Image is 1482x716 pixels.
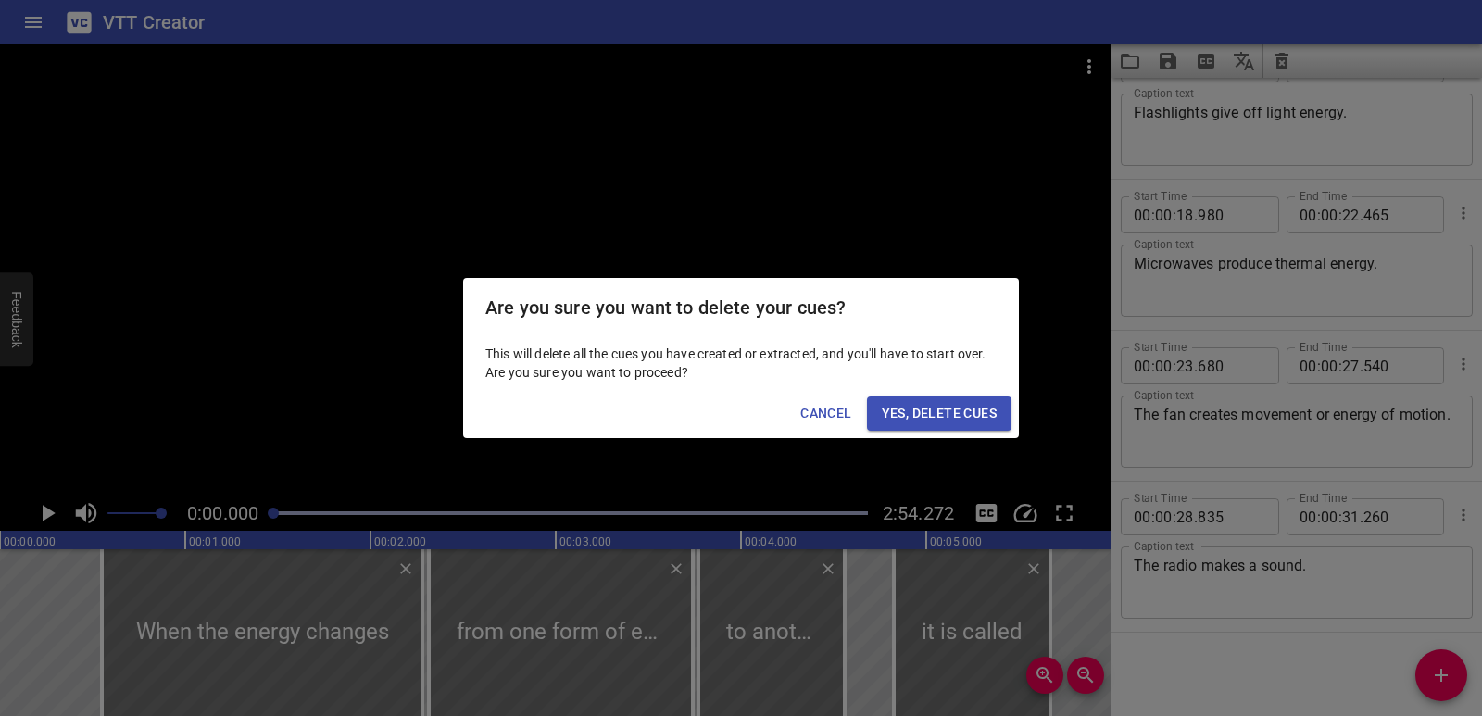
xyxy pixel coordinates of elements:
button: Cancel [793,396,859,431]
h2: Are you sure you want to delete your cues? [485,293,997,322]
span: Yes, Delete Cues [882,402,997,425]
span: Cancel [800,402,851,425]
button: Yes, Delete Cues [867,396,1011,431]
div: This will delete all the cues you have created or extracted, and you'll have to start over. Are y... [463,337,1019,389]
